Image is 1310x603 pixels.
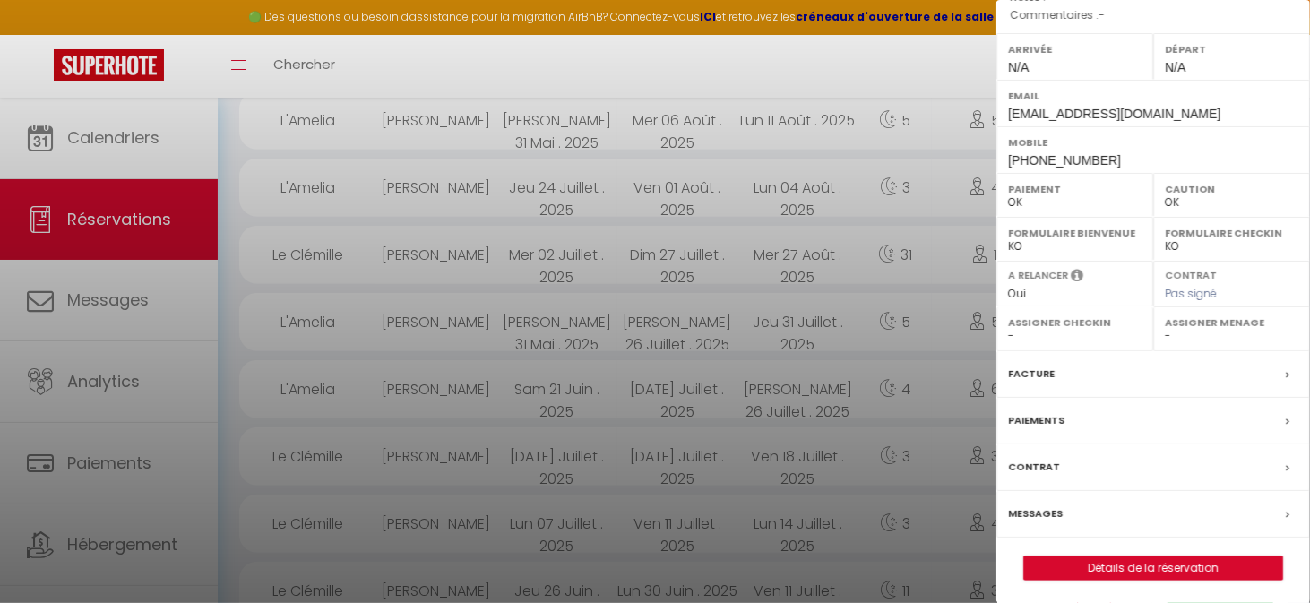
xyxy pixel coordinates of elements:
label: Email [1008,87,1298,105]
button: Détails de la réservation [1023,556,1283,581]
label: Contrat [1008,458,1060,477]
label: Mobile [1008,134,1298,151]
label: Formulaire Checkin [1165,224,1298,242]
span: N/A [1008,60,1029,74]
label: Contrat [1165,268,1217,280]
button: Ouvrir le widget de chat LiveChat [14,7,68,61]
span: - [1099,7,1105,22]
i: Sélectionner OUI si vous souhaiter envoyer les séquences de messages post-checkout [1071,268,1083,288]
p: Commentaires : [1010,6,1297,24]
label: Arrivée [1008,40,1142,58]
span: N/A [1165,60,1185,74]
label: Départ [1165,40,1298,58]
label: Facture [1008,365,1055,383]
label: Paiements [1008,411,1064,430]
label: Assigner Menage [1165,314,1298,332]
label: Assigner Checkin [1008,314,1142,332]
label: Paiement [1008,180,1142,198]
label: Formulaire Bienvenue [1008,224,1142,242]
span: Pas signé [1165,286,1217,301]
label: A relancer [1008,268,1068,283]
span: [EMAIL_ADDRESS][DOMAIN_NAME] [1008,107,1220,121]
span: [PHONE_NUMBER] [1008,153,1121,168]
label: Messages [1008,504,1063,523]
label: Caution [1165,180,1298,198]
a: Détails de la réservation [1024,556,1282,580]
